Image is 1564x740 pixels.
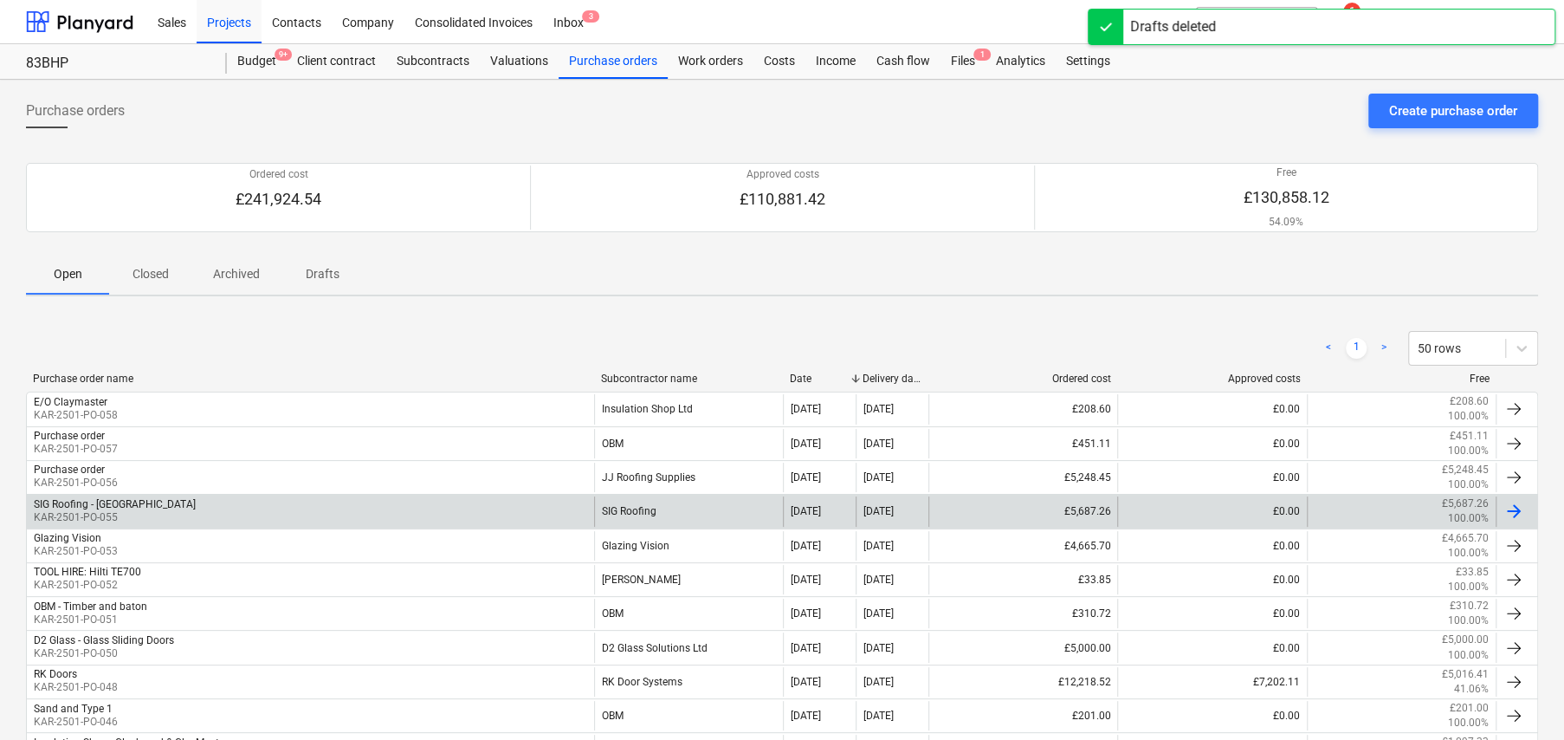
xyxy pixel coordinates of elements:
div: £0.00 [1117,565,1306,594]
p: £310.72 [1450,599,1489,613]
div: E/O Claymaster [34,396,107,408]
p: £208.60 [1450,394,1489,409]
p: 41.06% [1454,682,1489,697]
p: KAR-2501-PO-053 [34,544,118,559]
p: 100.00% [1448,511,1489,526]
a: Income [805,44,866,79]
p: £241,924.54 [236,189,321,210]
p: 100.00% [1448,716,1489,730]
div: £33.85 [928,565,1117,594]
div: [DATE] [791,540,821,552]
div: Sand and Type 1 [34,703,113,715]
p: KAR-2501-PO-046 [34,715,118,730]
p: £4,665.70 [1442,531,1489,546]
div: [DATE] [863,505,894,517]
div: £451.11 [928,429,1117,458]
a: Next page [1373,338,1394,359]
div: [DATE] [791,676,821,688]
iframe: Chat Widget [1477,657,1564,740]
div: £310.72 [928,599,1117,628]
div: Subcontractor name [601,373,777,385]
div: RK Door Systems [594,667,783,697]
div: D2 Glass Solutions Ltd [594,633,783,662]
p: KAR-2501-PO-050 [34,646,174,661]
span: 3 [582,10,599,23]
div: Create purchase order [1389,100,1517,122]
div: [DATE] [863,438,894,450]
div: [DATE] [863,403,894,415]
div: £5,000.00 [928,633,1117,662]
div: [DATE] [863,471,894,484]
p: £451.11 [1450,429,1489,444]
div: JJ Roofing Supplies [594,463,783,492]
div: £0.00 [1117,463,1306,492]
div: Ordered cost [935,373,1111,385]
p: 100.00% [1448,546,1489,561]
p: 100.00% [1448,409,1489,424]
div: [PERSON_NAME] [594,565,783,594]
a: Costs [753,44,805,79]
div: Insulation Shop Ltd [594,394,783,424]
div: £0.00 [1117,701,1306,730]
div: [DATE] [863,574,894,586]
div: [DATE] [791,574,821,586]
p: £33.85 [1456,565,1489,580]
div: Glazing Vision [34,532,101,544]
a: Previous page [1318,338,1339,359]
div: £0.00 [1117,497,1306,526]
div: £0.00 [1117,429,1306,458]
div: Files [940,44,986,79]
a: Settings [1056,44,1121,79]
div: Budget [227,44,287,79]
div: Purchase order name [33,373,587,385]
p: Archived [213,265,260,283]
div: [DATE] [791,710,821,722]
div: [DATE] [791,642,821,654]
a: Cash flow [866,44,940,79]
div: OBM - Timber and baton [34,600,147,613]
div: SIG Roofing [594,497,783,526]
div: 83BHP [26,55,206,73]
div: Valuations [480,44,559,79]
a: Page 1 is your current page [1346,338,1367,359]
div: Subcontracts [386,44,480,79]
p: KAR-2501-PO-051 [34,613,147,627]
div: SIG Roofing - [GEOGRAPHIC_DATA] [34,498,196,510]
div: [DATE] [791,403,821,415]
p: 100.00% [1448,580,1489,594]
a: Purchase orders [559,44,668,79]
div: OBM [594,701,783,730]
p: 100.00% [1448,648,1489,663]
p: KAR-2501-PO-048 [34,680,118,695]
div: Analytics [986,44,1056,79]
div: [DATE] [791,505,821,517]
div: Delivery date [863,373,921,385]
p: KAR-2501-PO-055 [34,510,196,525]
div: TOOL HIRE: Hilti TE700 [34,566,141,578]
span: 1 [973,49,991,61]
div: £7,202.11 [1117,667,1306,697]
div: [DATE] [863,676,894,688]
div: [DATE] [863,540,894,552]
div: [DATE] [863,607,894,620]
p: KAR-2501-PO-052 [34,578,141,593]
div: £0.00 [1117,531,1306,561]
div: £5,248.45 [928,463,1117,492]
div: [DATE] [791,607,821,620]
div: £201.00 [928,701,1117,730]
div: [DATE] [863,710,894,722]
div: £208.60 [928,394,1117,424]
div: £12,218.52 [928,667,1117,697]
p: 100.00% [1448,613,1489,628]
div: Client contract [287,44,386,79]
div: Purchase order [34,464,105,476]
div: D2 Glass - Glass Sliding Doors [34,634,174,646]
div: OBM [594,599,783,628]
div: £0.00 [1117,599,1306,628]
button: Create purchase order [1368,94,1538,128]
